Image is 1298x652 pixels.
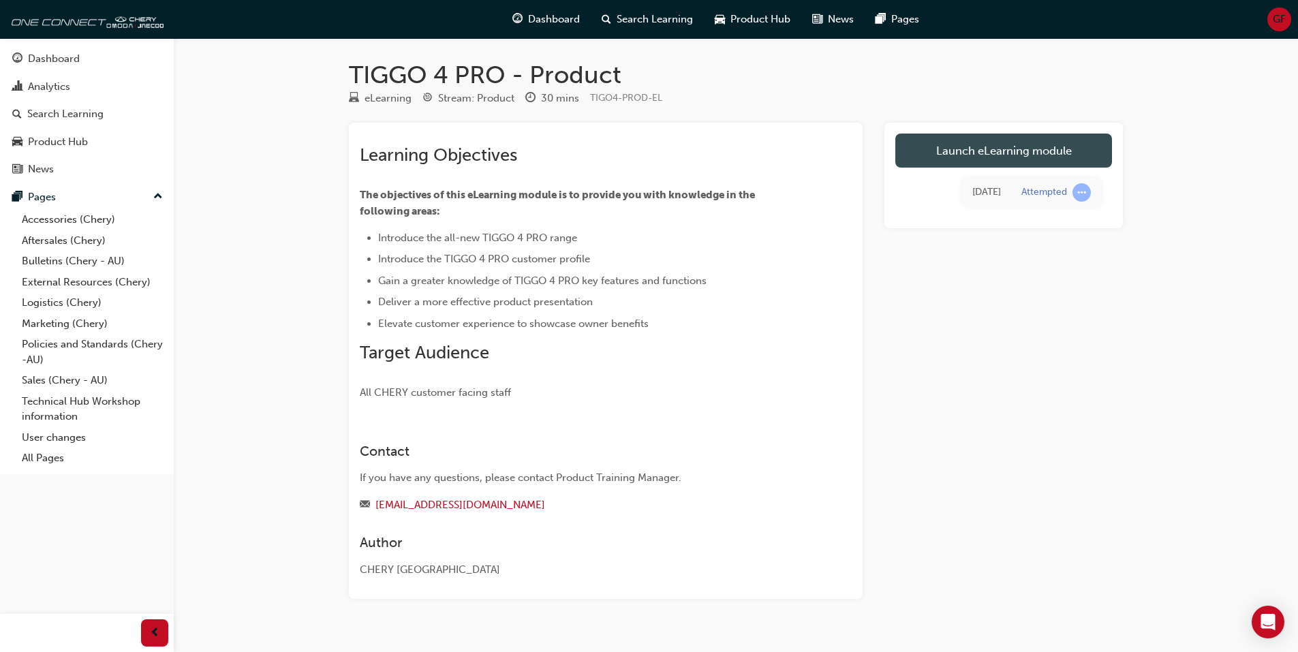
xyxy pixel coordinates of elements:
span: clock-icon [525,93,536,105]
span: prev-icon [150,625,160,642]
span: news-icon [812,11,822,28]
a: news-iconNews [801,5,865,33]
a: guage-iconDashboard [501,5,591,33]
div: Tue Jul 08 2025 11:25:05 GMT+1000 (Australian Eastern Standard Time) [972,185,1001,200]
div: eLearning [365,91,412,106]
a: Sales (Chery - AU) [16,370,168,391]
span: Learning Objectives [360,144,517,166]
h3: Contact [360,444,803,459]
a: User changes [16,427,168,448]
span: learningRecordVerb_ATTEMPT-icon [1072,183,1091,202]
span: chart-icon [12,81,22,93]
span: up-icon [153,188,163,206]
a: Aftersales (Chery) [16,230,168,251]
span: learningResourceType_ELEARNING-icon [349,93,359,105]
span: guage-icon [12,53,22,65]
span: pages-icon [12,191,22,204]
span: Dashboard [528,12,580,27]
a: Bulletins (Chery - AU) [16,251,168,272]
a: Policies and Standards (Chery -AU) [16,334,168,370]
span: car-icon [715,11,725,28]
div: Analytics [28,79,70,95]
span: guage-icon [512,11,523,28]
span: pages-icon [876,11,886,28]
a: [EMAIL_ADDRESS][DOMAIN_NAME] [375,499,545,511]
div: Attempted [1021,186,1067,199]
a: News [5,157,168,182]
span: target-icon [422,93,433,105]
span: car-icon [12,136,22,149]
a: External Resources (Chery) [16,272,168,293]
span: All CHERY customer facing staff [360,386,511,399]
a: Dashboard [5,46,168,72]
h1: TIGGO 4 PRO - Product [349,60,1123,90]
span: search-icon [602,11,611,28]
span: search-icon [12,108,22,121]
span: Elevate customer experience to showcase owner benefits [378,317,649,330]
button: GF [1267,7,1291,31]
a: car-iconProduct Hub [704,5,801,33]
div: News [28,161,54,177]
a: Product Hub [5,129,168,155]
div: Duration [525,90,579,107]
span: email-icon [360,499,370,512]
span: Introduce the TIGGO 4 PRO customer profile [378,253,590,265]
a: All Pages [16,448,168,469]
a: Technical Hub Workshop information [16,391,168,427]
a: Search Learning [5,102,168,127]
a: Accessories (Chery) [16,209,168,230]
div: Email [360,497,803,514]
button: Pages [5,185,168,210]
div: CHERY [GEOGRAPHIC_DATA] [360,562,803,578]
span: Learning resource code [590,92,662,104]
a: Logistics (Chery) [16,292,168,313]
img: oneconnect [7,5,164,33]
a: search-iconSearch Learning [591,5,704,33]
div: Product Hub [28,134,88,150]
span: Introduce the all-new TIGGO 4 PRO range [378,232,577,244]
div: If you have any questions, please contact Product Training Manager. [360,470,803,486]
span: Target Audience [360,342,489,363]
span: Pages [891,12,919,27]
span: The objectives of this eLearning module is to provide you with knowledge in the following areas: [360,189,757,217]
div: Stream [422,90,514,107]
span: Product Hub [730,12,790,27]
div: Search Learning [27,106,104,122]
div: Type [349,90,412,107]
span: News [828,12,854,27]
a: Launch eLearning module [895,134,1112,168]
a: pages-iconPages [865,5,930,33]
button: DashboardAnalyticsSearch LearningProduct HubNews [5,44,168,185]
a: Marketing (Chery) [16,313,168,335]
span: GF [1273,12,1286,27]
div: Stream: Product [438,91,514,106]
span: Search Learning [617,12,693,27]
span: Gain a greater knowledge of TIGGO 4 PRO key features and functions [378,275,707,287]
div: Pages [28,189,56,205]
a: Analytics [5,74,168,99]
h3: Author [360,535,803,550]
span: news-icon [12,164,22,176]
div: Dashboard [28,51,80,67]
div: Open Intercom Messenger [1252,606,1284,638]
div: 30 mins [541,91,579,106]
span: Deliver a more effective product presentation [378,296,593,308]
